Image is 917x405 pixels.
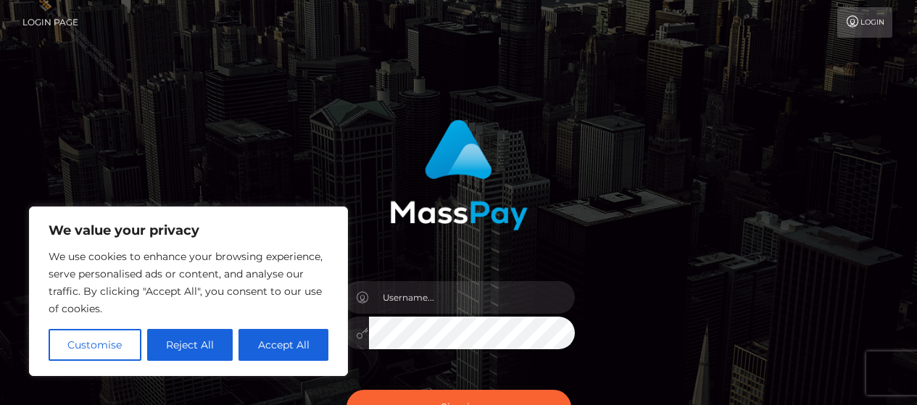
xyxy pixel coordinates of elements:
button: Accept All [238,329,328,361]
p: We value your privacy [49,222,328,239]
button: Customise [49,329,141,361]
img: MassPay Login [390,120,528,230]
a: Login Page [22,7,78,38]
button: Reject All [147,329,233,361]
p: We use cookies to enhance your browsing experience, serve personalised ads or content, and analys... [49,248,328,317]
input: Username... [369,281,575,314]
a: Login [837,7,892,38]
div: We value your privacy [29,206,348,376]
